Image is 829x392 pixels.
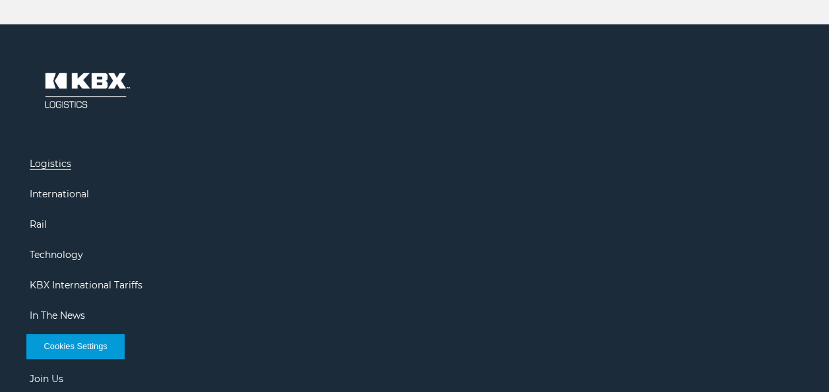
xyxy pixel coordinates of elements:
[30,188,89,200] a: International
[30,310,85,321] a: In The News
[26,334,125,359] button: Cookies Settings
[30,279,142,291] a: KBX International Tariffs
[30,57,142,123] img: kbx logo
[30,373,63,385] a: Join Us
[30,218,47,230] a: Rail
[30,249,83,261] a: Technology
[30,158,71,170] a: Logistics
